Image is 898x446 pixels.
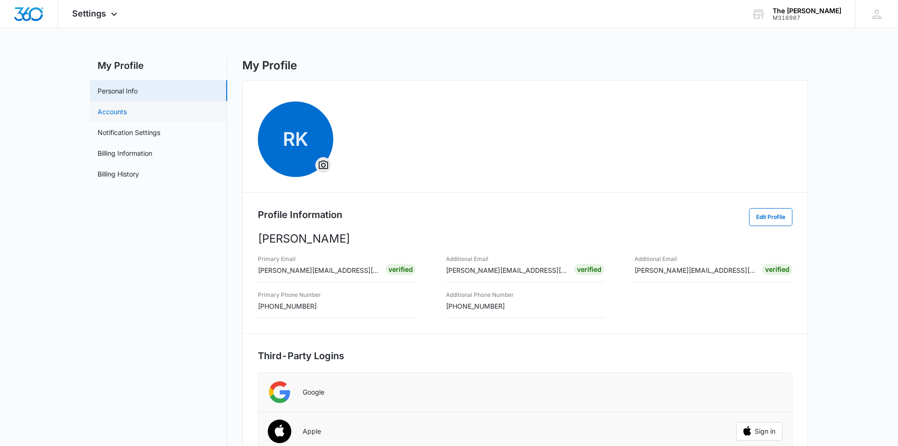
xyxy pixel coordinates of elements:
[446,255,567,263] h3: Additional Email
[446,266,614,274] span: [PERSON_NAME][EMAIL_ADDRESS][DOMAIN_NAME]
[90,59,227,73] h2: My Profile
[446,291,514,299] h3: Additional Phone Number
[242,59,297,73] h1: My Profile
[98,86,138,96] a: Personal Info
[303,388,324,396] p: Google
[303,427,321,436] p: Apple
[258,101,333,177] span: RkOverflow Menu
[386,264,416,275] div: Verified
[736,422,783,441] button: Sign in
[258,349,792,363] h2: Third-Party Logins
[634,255,756,263] h3: Additional Email
[98,148,152,158] a: Billing Information
[762,264,792,275] div: Verified
[98,169,139,179] a: Billing History
[258,255,379,263] h3: Primary Email
[98,127,160,137] a: Notification Settings
[316,158,331,173] button: Overflow Menu
[98,107,127,117] a: Accounts
[258,208,342,222] h2: Profile Information
[446,289,514,311] div: [PHONE_NUMBER]
[574,264,604,275] div: Verified
[749,208,792,226] button: Edit Profile
[258,266,426,274] span: [PERSON_NAME][EMAIL_ADDRESS][DOMAIN_NAME]
[258,291,321,299] h3: Primary Phone Number
[258,230,792,247] p: [PERSON_NAME]
[773,7,841,15] div: account name
[268,380,291,404] img: Google
[773,15,841,21] div: account id
[258,289,321,311] div: [PHONE_NUMBER]
[72,8,106,18] span: Settings
[634,266,802,274] span: [PERSON_NAME][EMAIL_ADDRESS][DOMAIN_NAME]
[258,101,333,177] span: Rk
[732,382,787,403] iframe: Sign in with Google Button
